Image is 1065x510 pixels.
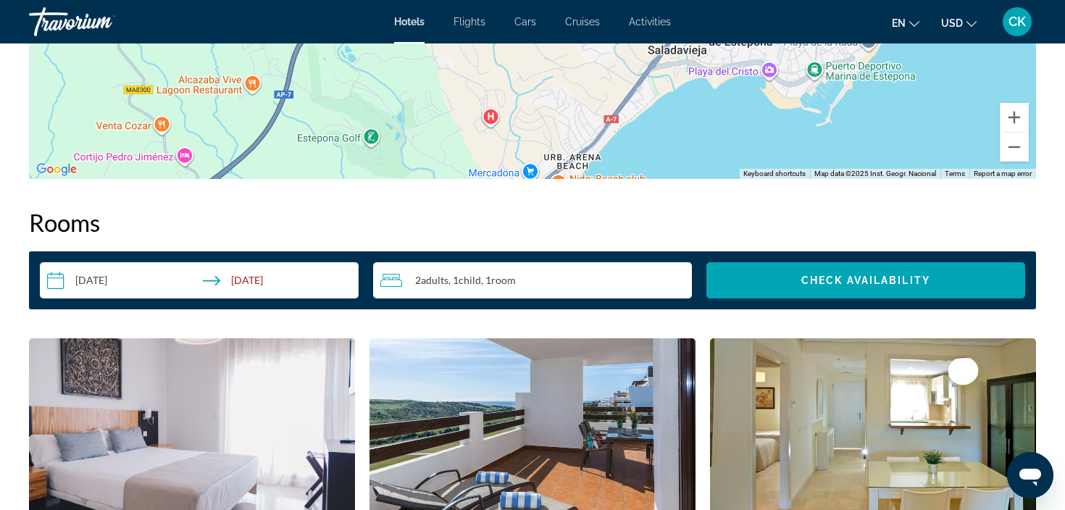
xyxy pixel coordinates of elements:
[801,275,930,286] span: Check Availability
[565,16,600,28] a: Cruises
[40,262,359,298] button: Check-in date: Oct 18, 2025 Check-out date: Oct 25, 2025
[974,170,1032,177] a: Report a map error
[945,170,965,177] a: Terms (opens in new tab)
[448,275,481,286] span: , 1
[454,16,485,28] a: Flights
[892,12,919,33] button: Change language
[481,275,516,286] span: , 1
[40,262,1025,298] div: Search widget
[33,160,80,179] img: Google
[706,262,1025,298] button: Check Availability
[491,274,516,286] span: Room
[892,17,906,29] span: en
[941,17,963,29] span: USD
[998,7,1036,37] button: User Menu
[814,170,936,177] span: Map data ©2025 Inst. Geogr. Nacional
[1000,133,1029,162] button: Zoom out
[29,3,174,41] a: Travorium
[29,208,1036,237] h2: Rooms
[1008,14,1026,29] span: CK
[421,274,448,286] span: Adults
[629,16,671,28] a: Activities
[394,16,425,28] a: Hotels
[1000,103,1029,132] button: Zoom in
[514,16,536,28] a: Cars
[459,274,481,286] span: Child
[33,160,80,179] a: Open this area in Google Maps (opens a new window)
[415,275,448,286] span: 2
[743,169,806,179] button: Keyboard shortcuts
[1007,452,1053,498] iframe: Button to launch messaging window
[373,262,692,298] button: Travelers: 2 adults, 1 child
[941,12,977,33] button: Change currency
